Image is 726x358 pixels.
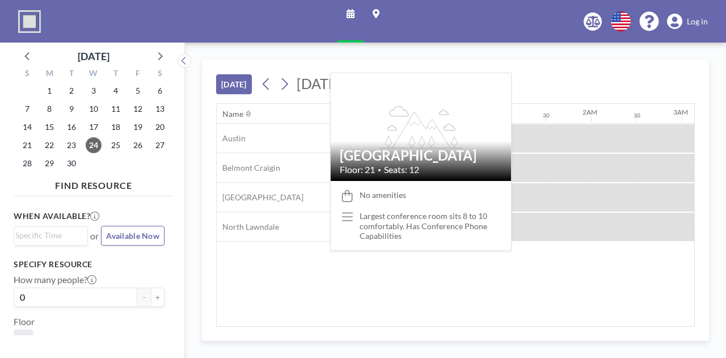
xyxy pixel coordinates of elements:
[667,14,708,30] a: Log in
[64,119,79,135] span: Tuesday, September 16, 2025
[543,112,550,119] div: 30
[106,231,159,241] span: Available Now
[378,166,381,174] span: •
[14,259,164,269] h3: Specify resource
[360,211,502,241] div: Largest conference room sits 8 to 10 comfortably. Has Conference Phone Capabilities
[687,16,708,27] span: Log in
[86,101,102,117] span: Wednesday, September 10, 2025
[673,108,688,116] div: 3AM
[384,164,419,175] span: Seats: 12
[86,83,102,99] span: Wednesday, September 3, 2025
[137,288,151,307] button: -
[14,175,174,191] h4: FIND RESOURCE
[41,137,57,153] span: Monday, September 22, 2025
[216,74,252,94] button: [DATE]
[108,101,124,117] span: Thursday, September 11, 2025
[151,288,164,307] button: +
[83,67,105,82] div: W
[340,147,502,164] h2: [GEOGRAPHIC_DATA]
[41,155,57,171] span: Monday, September 29, 2025
[61,67,83,82] div: T
[152,83,168,99] span: Saturday, September 6, 2025
[64,83,79,99] span: Tuesday, September 2, 2025
[101,226,164,246] button: Available Now
[64,155,79,171] span: Tuesday, September 30, 2025
[108,119,124,135] span: Thursday, September 18, 2025
[130,119,146,135] span: Friday, September 19, 2025
[217,192,303,203] span: [GEOGRAPHIC_DATA]
[217,222,279,232] span: North Lawndale
[41,83,57,99] span: Monday, September 1, 2025
[126,67,149,82] div: F
[108,83,124,99] span: Thursday, September 4, 2025
[64,101,79,117] span: Tuesday, September 9, 2025
[360,190,406,200] span: No amenities
[152,137,168,153] span: Saturday, September 27, 2025
[64,137,79,153] span: Tuesday, September 23, 2025
[149,67,171,82] div: S
[41,101,57,117] span: Monday, September 8, 2025
[86,119,102,135] span: Wednesday, September 17, 2025
[152,119,168,135] span: Saturday, September 20, 2025
[217,163,280,173] span: Belmont Craigin
[39,67,61,82] div: M
[41,119,57,135] span: Monday, September 15, 2025
[19,101,35,117] span: Sunday, September 7, 2025
[90,230,99,242] span: or
[14,227,87,244] div: Search for option
[130,137,146,153] span: Friday, September 26, 2025
[130,83,146,99] span: Friday, September 5, 2025
[78,48,109,64] div: [DATE]
[18,10,41,33] img: organization-logo
[14,274,96,285] label: How many people?
[583,108,597,116] div: 2AM
[217,133,246,144] span: Austin
[130,101,146,117] span: Friday, September 12, 2025
[297,75,341,92] span: [DATE]
[152,101,168,117] span: Saturday, September 13, 2025
[14,316,35,327] label: Floor
[108,137,124,153] span: Thursday, September 25, 2025
[15,229,81,242] input: Search for option
[19,119,35,135] span: Sunday, September 14, 2025
[19,137,35,153] span: Sunday, September 21, 2025
[104,67,126,82] div: T
[19,155,35,171] span: Sunday, September 28, 2025
[18,334,28,346] span: 21
[16,67,39,82] div: S
[634,112,640,119] div: 30
[222,109,243,119] div: Name
[340,164,375,175] span: Floor: 21
[86,137,102,153] span: Wednesday, September 24, 2025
